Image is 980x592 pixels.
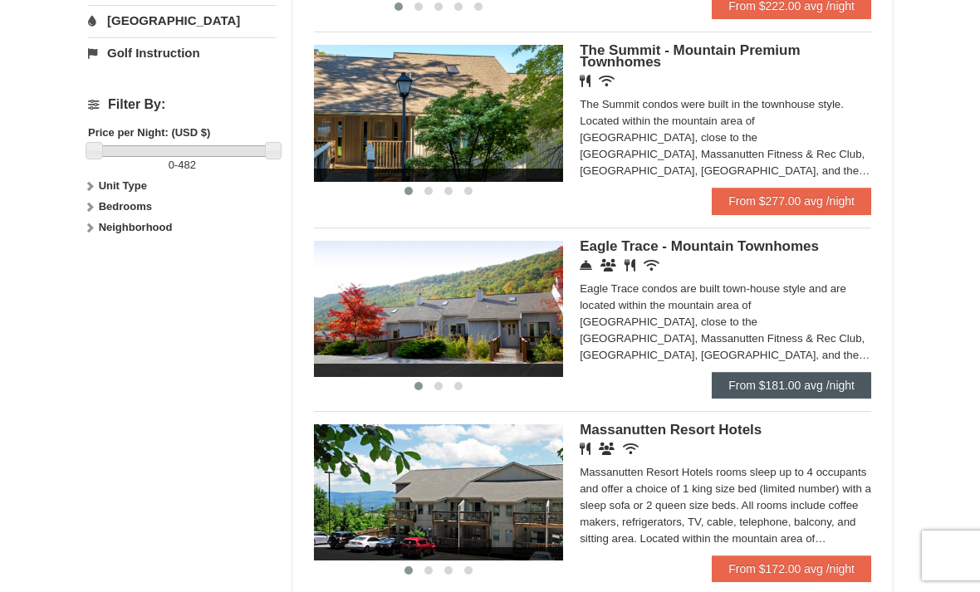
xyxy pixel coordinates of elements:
[712,555,871,582] a: From $172.00 avg /night
[99,200,152,213] strong: Bedrooms
[580,422,762,438] span: Massanutten Resort Hotels
[599,75,615,87] i: Wireless Internet (free)
[712,188,871,214] a: From $277.00 avg /night
[178,159,196,171] span: 482
[580,42,800,70] span: The Summit - Mountain Premium Townhomes
[599,443,615,455] i: Banquet Facilities
[88,37,277,68] a: Golf Instruction
[88,97,277,112] h4: Filter By:
[88,157,277,174] label: -
[644,259,659,272] i: Wireless Internet (free)
[88,5,277,36] a: [GEOGRAPHIC_DATA]
[580,464,871,547] div: Massanutten Resort Hotels rooms sleep up to 4 occupants and offer a choice of 1 king size bed (li...
[580,259,592,272] i: Concierge Desk
[600,259,616,272] i: Conference Facilities
[580,443,590,455] i: Restaurant
[623,443,639,455] i: Wireless Internet (free)
[99,179,147,192] strong: Unit Type
[625,259,635,272] i: Restaurant
[712,372,871,399] a: From $181.00 avg /night
[169,159,174,171] span: 0
[580,238,819,254] span: Eagle Trace - Mountain Townhomes
[99,221,173,233] strong: Neighborhood
[88,126,210,139] strong: Price per Night: (USD $)
[580,75,590,87] i: Restaurant
[580,96,871,179] div: The Summit condos were built in the townhouse style. Located within the mountain area of [GEOGRAP...
[580,281,871,364] div: Eagle Trace condos are built town-house style and are located within the mountain area of [GEOGRA...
